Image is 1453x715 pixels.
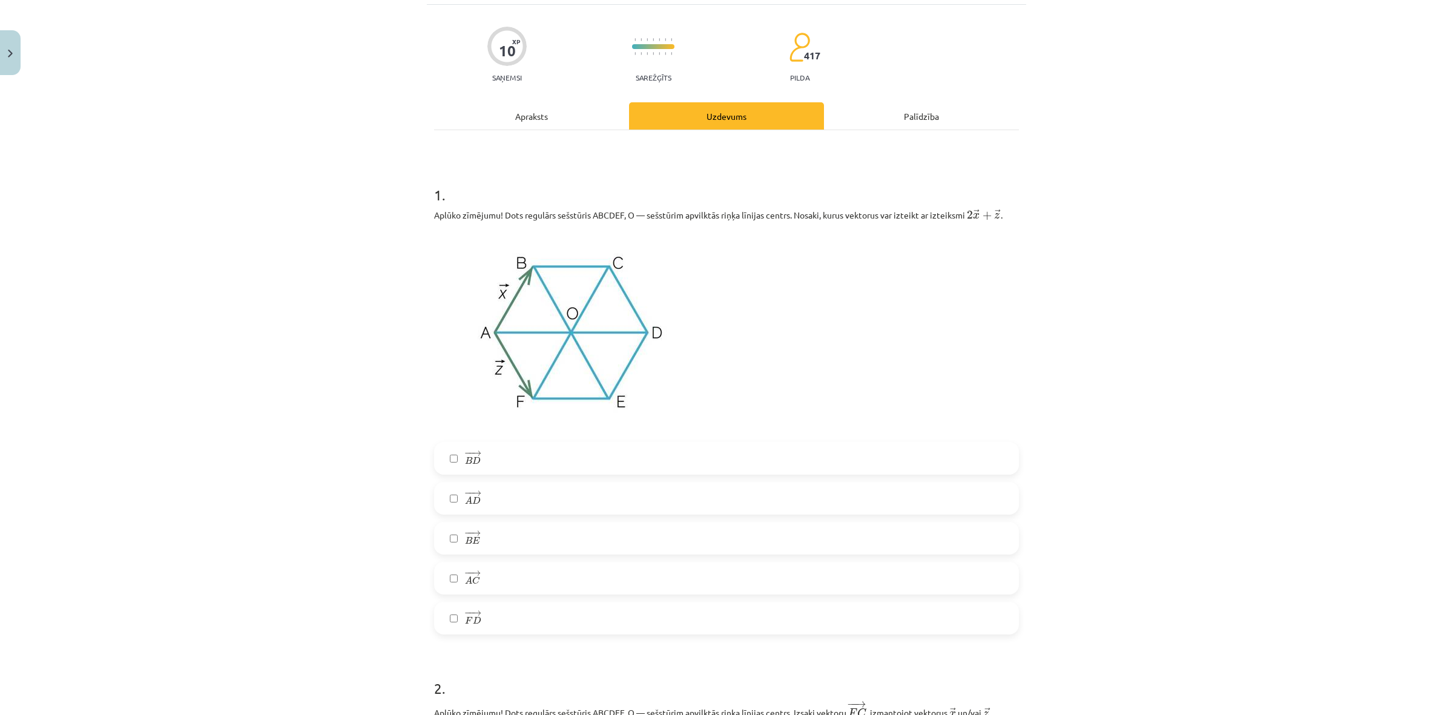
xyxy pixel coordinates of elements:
[434,165,1019,203] h1: 1 .
[464,490,472,496] span: −
[636,73,671,82] p: Sarežģīts
[468,610,470,616] span: −
[665,52,666,55] img: icon-short-line-57e1e144782c952c97e751825c79c345078a6d821885a25fce030b3d8c18986b.svg
[499,42,516,59] div: 10
[472,610,481,616] span: →
[468,490,470,496] span: −
[434,206,1019,222] p: Aplūko zīmējumu! Dots regulārs sešstūris ABCDEF, O — sešstūrim apvilktās riņķa līnijas centrs. No...
[434,102,629,130] div: Apraksts
[472,576,480,584] span: C
[641,38,642,41] img: icon-short-line-57e1e144782c952c97e751825c79c345078a6d821885a25fce030b3d8c18986b.svg
[472,496,481,504] span: D
[847,700,856,707] span: −
[512,38,520,45] span: XP
[647,52,648,55] img: icon-short-line-57e1e144782c952c97e751825c79c345078a6d821885a25fce030b3d8c18986b.svg
[465,576,472,584] span: A
[824,102,1019,130] div: Palīdzība
[472,456,481,464] span: D
[471,570,481,576] span: →
[994,213,1000,219] span: z
[671,52,672,55] img: icon-short-line-57e1e144782c952c97e751825c79c345078a6d821885a25fce030b3d8c18986b.svg
[973,213,980,219] span: x
[434,659,1019,696] h1: 2 .
[472,490,481,496] span: →
[659,38,660,41] img: icon-short-line-57e1e144782c952c97e751825c79c345078a6d821885a25fce030b3d8c18986b.svg
[671,38,672,41] img: icon-short-line-57e1e144782c952c97e751825c79c345078a6d821885a25fce030b3d8c18986b.svg
[967,211,973,219] span: 2
[464,610,472,616] span: −
[641,52,642,55] img: icon-short-line-57e1e144782c952c97e751825c79c345078a6d821885a25fce030b3d8c18986b.svg
[465,496,472,504] span: A
[473,616,481,624] span: D
[465,617,473,624] span: F
[665,38,666,41] img: icon-short-line-57e1e144782c952c97e751825c79c345078a6d821885a25fce030b3d8c18986b.svg
[487,73,527,82] p: Saņemsi
[995,209,1001,218] span: →
[854,700,866,707] span: →
[464,450,472,456] span: −
[851,700,852,707] span: −
[634,52,636,55] img: icon-short-line-57e1e144782c952c97e751825c79c345078a6d821885a25fce030b3d8c18986b.svg
[464,530,472,536] span: −
[472,537,479,544] span: E
[659,52,660,55] img: icon-short-line-57e1e144782c952c97e751825c79c345078a6d821885a25fce030b3d8c18986b.svg
[983,211,992,220] span: +
[974,209,980,218] span: →
[647,38,648,41] img: icon-short-line-57e1e144782c952c97e751825c79c345078a6d821885a25fce030b3d8c18986b.svg
[467,530,469,536] span: −
[464,570,472,576] span: −
[472,450,481,456] span: →
[471,530,481,536] span: →
[789,32,810,62] img: students-c634bb4e5e11cddfef0936a35e636f08e4e9abd3cc4e673bd6f9a4125e45ecb1.svg
[634,38,636,41] img: icon-short-line-57e1e144782c952c97e751825c79c345078a6d821885a25fce030b3d8c18986b.svg
[804,50,820,61] span: 417
[653,38,654,41] img: icon-short-line-57e1e144782c952c97e751825c79c345078a6d821885a25fce030b3d8c18986b.svg
[465,456,472,464] span: B
[8,50,13,58] img: icon-close-lesson-0947bae3869378f0d4975bcd49f059093ad1ed9edebbc8119c70593378902aed.svg
[465,536,472,544] span: B
[467,570,469,576] span: −
[629,102,824,130] div: Uzdevums
[790,73,809,82] p: pilda
[653,52,654,55] img: icon-short-line-57e1e144782c952c97e751825c79c345078a6d821885a25fce030b3d8c18986b.svg
[468,450,470,456] span: −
